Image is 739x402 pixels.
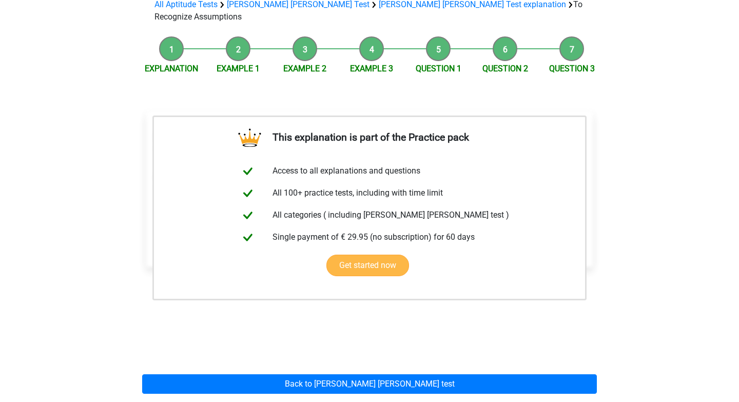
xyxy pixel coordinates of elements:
[482,64,528,73] a: Question 2
[416,64,461,73] a: Question 1
[549,64,595,73] a: Question 3
[283,64,326,73] a: Example 2
[142,374,597,394] a: Back to [PERSON_NAME] [PERSON_NAME] test
[326,255,409,276] a: Get started now
[147,124,592,205] div: The protests against the Vietnam War are completely justifiable in retrospect. The abuses in the ...
[217,64,260,73] a: Example 1
[350,64,393,73] a: Example 3
[145,64,198,73] a: Explanation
